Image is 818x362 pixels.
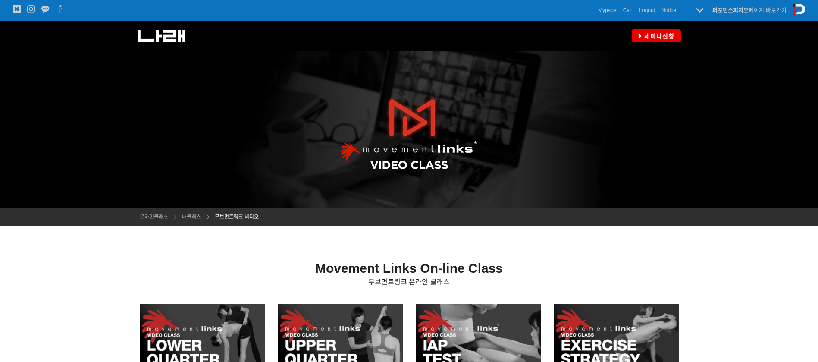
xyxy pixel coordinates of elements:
span: 세미나신청 [642,32,674,41]
a: 세미나신청 [632,29,681,42]
a: Mypage [598,6,617,15]
a: Logout [639,6,655,15]
a: 내클래스 [178,213,201,221]
a: Notice [661,6,676,15]
strong: 퍼포먼스피지오 [712,7,749,13]
span: 무브먼트링크 비디오 [215,214,259,220]
a: 퍼포먼스피지오페이지 바로가기 [712,7,787,13]
span: 온라인클래스 [140,214,168,220]
a: 온라인클래스 [140,213,168,221]
a: 무브먼트링크 비디오 [210,213,259,221]
strong: Movement Links On-line Class [315,261,503,275]
span: 내클래스 [182,214,201,220]
span: 무브먼트링크 온라인 클래스 [368,278,450,286]
a: Cart [623,6,633,15]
